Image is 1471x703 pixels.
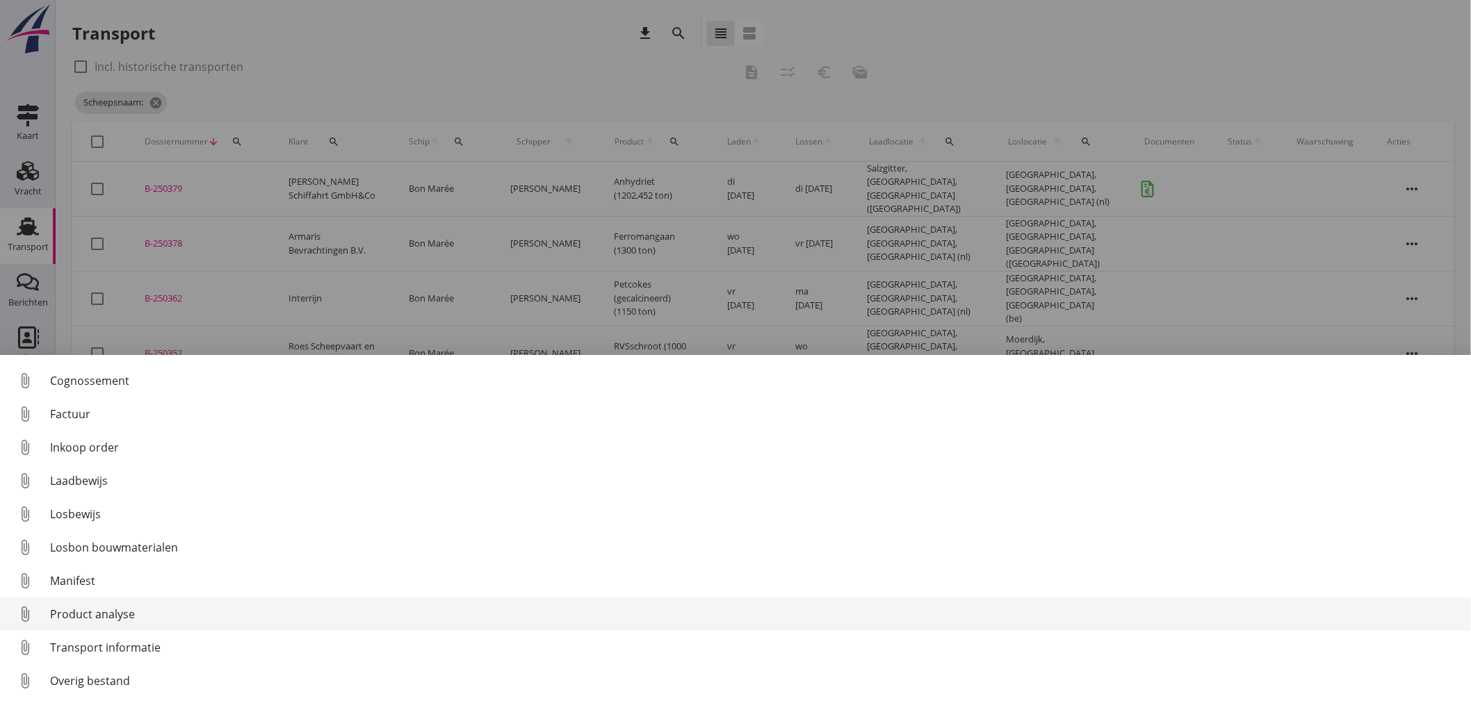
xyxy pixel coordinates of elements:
[50,372,1460,389] div: Cognossement
[50,406,1460,422] div: Factuur
[14,370,36,392] i: attach_file
[50,439,1460,456] div: Inkoop order
[50,472,1460,489] div: Laadbewijs
[14,436,36,458] i: attach_file
[50,506,1460,522] div: Losbewijs
[14,603,36,625] i: attach_file
[14,636,36,659] i: attach_file
[14,470,36,492] i: attach_file
[14,570,36,592] i: attach_file
[14,503,36,525] i: attach_file
[50,672,1460,689] div: Overig bestand
[50,606,1460,622] div: Product analyse
[14,536,36,559] i: attach_file
[50,539,1460,556] div: Losbon bouwmaterialen
[50,572,1460,589] div: Manifest
[14,403,36,425] i: attach_file
[14,670,36,692] i: attach_file
[50,639,1460,656] div: Transport informatie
